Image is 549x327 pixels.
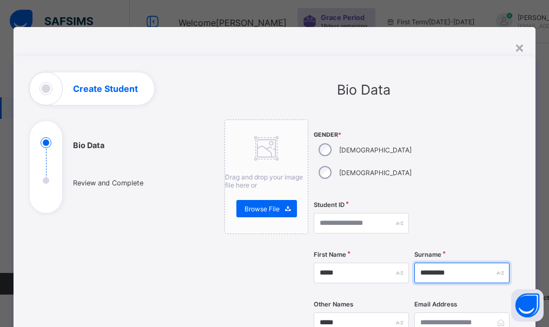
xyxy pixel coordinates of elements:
label: [DEMOGRAPHIC_DATA] [339,146,412,154]
label: First Name [314,251,346,258]
label: Other Names [314,301,353,308]
button: Open asap [511,289,544,322]
span: Drag and drop your image file here or [225,173,303,189]
span: Gender [314,131,409,138]
h1: Create Student [73,84,138,93]
label: Student ID [314,201,345,209]
div: × [514,38,525,56]
span: Bio Data [337,82,391,98]
span: Browse File [244,205,280,213]
label: [DEMOGRAPHIC_DATA] [339,169,412,177]
label: Email Address [414,301,457,308]
div: Drag and drop your image file here orBrowse File [224,119,308,234]
label: Surname [414,251,441,258]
